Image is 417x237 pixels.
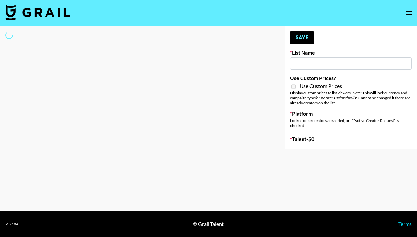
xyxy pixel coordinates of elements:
label: List Name [290,49,412,56]
span: Use Custom Prices [300,83,342,89]
em: for bookers using this list [315,95,357,100]
div: Display custom prices to list viewers. Note: This will lock currency and campaign type . Cannot b... [290,91,412,105]
div: v 1.7.104 [5,222,18,226]
a: Terms [398,221,412,227]
button: open drawer [403,7,416,20]
label: Platform [290,110,412,117]
label: Use Custom Prices? [290,75,412,81]
button: Save [290,31,314,44]
label: Talent - $ 0 [290,136,412,142]
div: © Grail Talent [193,221,224,227]
div: Locked once creators are added, or if "Active Creator Request" is checked. [290,118,412,128]
img: Grail Talent [5,5,70,20]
